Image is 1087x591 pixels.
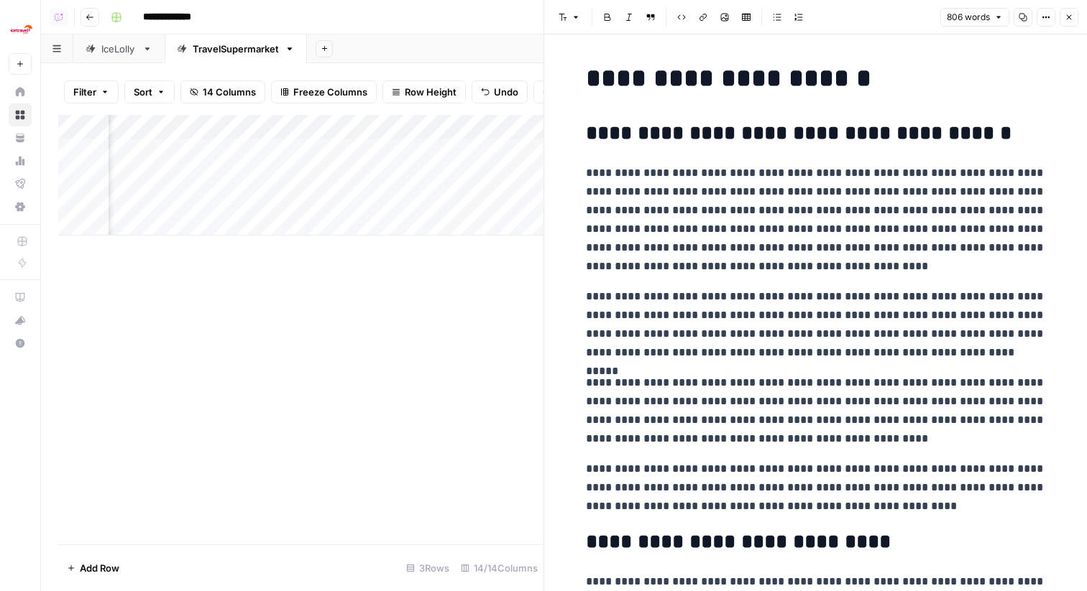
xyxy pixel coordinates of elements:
a: Settings [9,195,32,218]
span: 806 words [947,11,990,24]
button: Undo [472,80,528,103]
div: 3 Rows [400,557,455,580]
span: Sort [134,85,152,99]
a: AirOps Academy [9,286,32,309]
a: Usage [9,149,32,172]
button: 806 words [940,8,1009,27]
button: Help + Support [9,332,32,355]
span: Row Height [405,85,457,99]
span: Add Row [80,561,119,575]
span: Undo [494,85,518,99]
span: Filter [73,85,96,99]
a: Browse [9,103,32,126]
button: Add Row [58,557,128,580]
a: TravelSupermarket [165,34,307,63]
button: Filter [64,80,119,103]
button: Row Height [382,80,466,103]
a: IceLolly [73,34,165,63]
div: 14/14 Columns [455,557,543,580]
a: Your Data [9,126,32,149]
button: 14 Columns [180,80,265,103]
button: Freeze Columns [271,80,377,103]
span: Freeze Columns [293,85,367,99]
img: Ice Travel Group Logo [9,17,35,42]
div: TravelSupermarket [193,42,279,56]
div: IceLolly [101,42,137,56]
button: Sort [124,80,175,103]
button: What's new? [9,309,32,332]
button: Workspace: Ice Travel Group [9,11,32,47]
a: Home [9,80,32,103]
a: Flightpath [9,172,32,195]
span: 14 Columns [203,85,256,99]
div: What's new? [9,310,31,331]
